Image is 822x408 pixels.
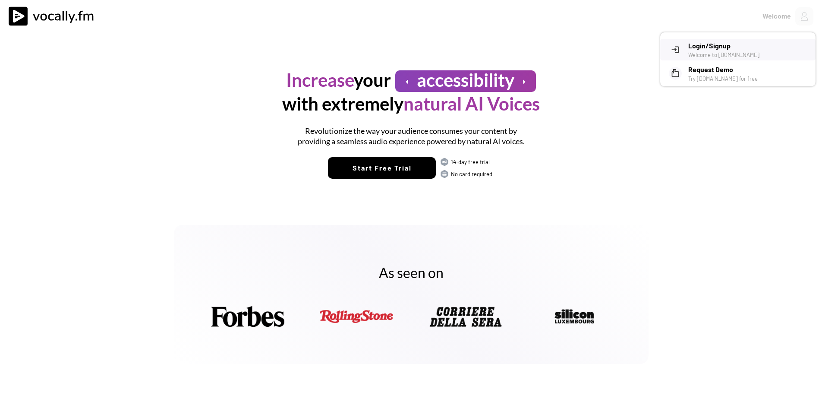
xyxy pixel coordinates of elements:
button: arrow_right [519,76,529,87]
img: vocally%20logo.svg [9,6,99,26]
img: CARD.svg [440,170,449,178]
img: Corriere-della-Sera-LOGO-FAT-2.webp [429,301,502,332]
h1: with extremely [282,92,540,116]
font: Increase [286,69,354,91]
div: No card required [451,170,494,178]
div: Welcome to [DOMAIN_NAME] [688,51,809,59]
img: FREE.svg [440,158,449,166]
button: arrow_left [402,76,413,87]
h1: accessibility [417,68,514,92]
h3: Request Demo [688,64,809,75]
div: Welcome [762,11,791,21]
button: login [671,45,680,54]
h2: As seen on [202,264,620,282]
font: natural AI Voices [403,93,540,114]
button: Start Free Trial [328,157,436,179]
img: Forbes.png [211,301,284,332]
img: silicon_logo_MINIMUMsize_web.png [538,301,611,332]
h1: Revolutionize the way your audience consumes your content by providing a seamless audio experienc... [293,126,530,146]
div: 14-day free trial [451,158,494,166]
img: Profile%20Placeholder.png [795,7,813,25]
h3: Login/Signup [688,41,809,51]
h1: your [286,68,391,92]
div: Try [DOMAIN_NAME] for free [688,75,809,82]
img: rolling.png [320,301,393,332]
button: markunread_mailbox [671,69,680,78]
